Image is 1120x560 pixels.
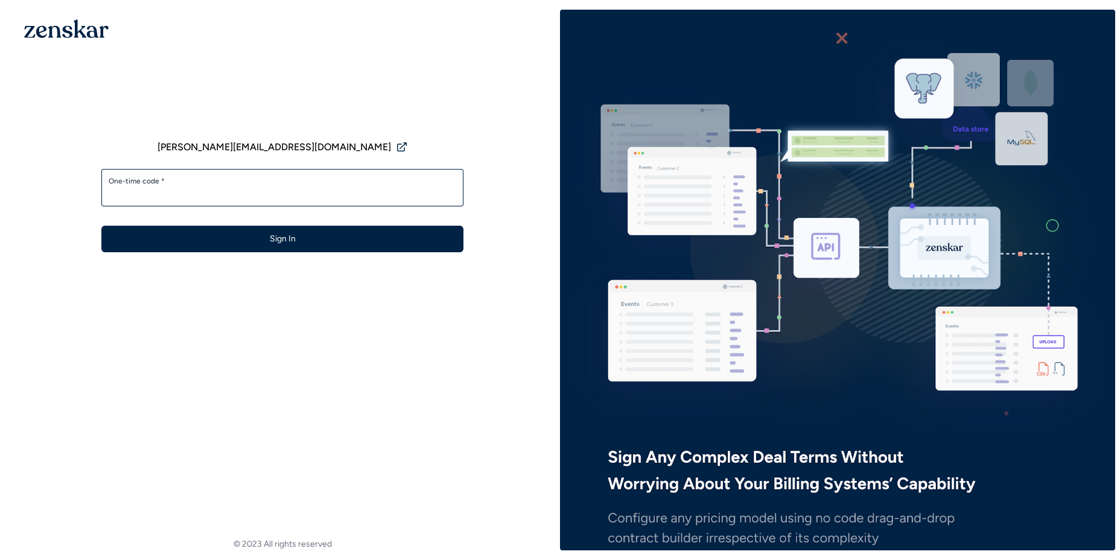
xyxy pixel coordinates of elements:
[157,140,391,154] span: [PERSON_NAME][EMAIL_ADDRESS][DOMAIN_NAME]
[101,226,463,252] button: Sign In
[109,176,456,186] label: One-time code *
[5,538,560,550] footer: © 2023 All rights reserved
[24,19,109,38] img: 1OGAJ2xQqyY4LXKgY66KYq0eOWRCkrZdAb3gUhuVAqdWPZE9SRJmCz+oDMSn4zDLXe31Ii730ItAGKgCKgCCgCikA4Av8PJUP...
